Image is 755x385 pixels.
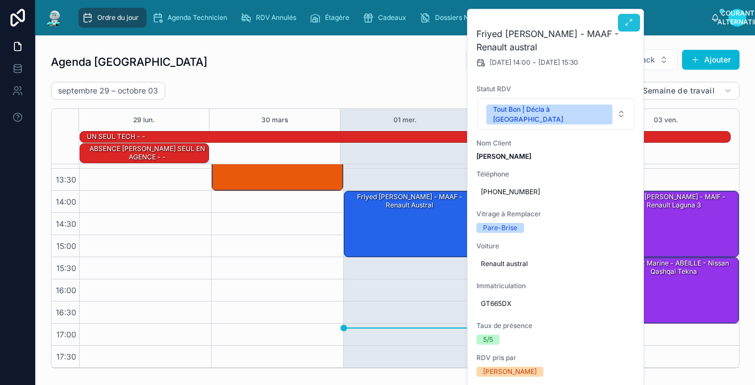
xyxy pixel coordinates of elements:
[53,219,79,228] span: 14:30
[133,109,155,131] button: 29 lun.
[53,197,79,206] span: 14:00
[54,263,79,273] span: 15:30
[78,8,146,28] a: Ordre du jour
[476,242,636,251] span: Voiture
[483,223,517,233] div: Pare-Brise
[51,54,207,70] h1: Agenda [GEOGRAPHIC_DATA]
[53,175,79,184] span: 13:30
[538,58,578,67] span: [DATE] 15:30
[261,109,288,131] button: 30 mars
[476,321,636,330] span: Taux de présence
[476,170,636,179] span: Téléphone
[476,353,636,362] span: RDV pris par
[359,8,414,28] a: Cadeaux
[54,352,79,361] span: 17:30
[476,85,636,93] span: Statut RDV
[481,259,631,268] span: Renault austral
[636,82,740,100] button: Semaine de travail
[515,8,572,28] a: Garanties
[610,192,738,210] div: FICTIF [PERSON_NAME] - MAIF - Renault Laguna 3
[378,13,406,22] span: Cadeaux
[608,191,738,257] div: FICTIF [PERSON_NAME] - MAIF - Renault Laguna 3
[416,8,512,28] a: Dossiers Non Envoyés
[481,188,631,196] span: [PHONE_NUMBER]
[477,98,635,129] button: Bouton de sélection
[97,13,139,22] span: Ordre du jour
[256,13,296,22] span: RDV Annulés
[533,58,536,67] span: -
[476,282,636,290] span: Immatriculation
[73,6,711,30] div: contenu défilant
[86,132,146,142] div: UN SEUL TECH - -
[86,144,208,162] div: ABSENCE [PERSON_NAME] SEUL EN AGENCE - -
[53,285,79,295] span: 16:00
[493,105,606,124] div: Tout Bon | Décla à [GEOGRAPHIC_DATA]
[435,13,505,22] span: Dossiers Non Envoyés
[476,210,636,218] span: Vitrage à Remplacer
[476,152,531,160] strong: [PERSON_NAME]
[86,131,146,142] div: UN SEUL TECH - -
[306,8,357,28] a: Étagère
[704,54,731,65] font: Ajouter
[58,85,158,96] h2: septembre 29 – octobre 03
[476,27,636,54] h2: Friyed [PERSON_NAME] - MAAF - Renault austral
[476,139,636,148] span: Nom Client
[610,258,738,277] div: Chauvet Marine - ABEILLE - Nissan qashqai tekna
[149,8,235,28] a: Agenda Technicien
[682,50,740,70] button: Ajouter
[483,367,537,377] div: [PERSON_NAME]
[237,8,304,28] a: RDV Annulés
[608,258,738,323] div: Chauvet Marine - ABEILLE - Nissan qashqai tekna
[394,109,417,131] button: 01 mer.
[344,191,475,257] div: Friyed [PERSON_NAME] - MAAF - Renault austral
[490,58,531,67] span: [DATE] 14:00
[54,330,79,339] span: 17:00
[167,13,227,22] span: Agenda Technicien
[654,109,678,131] button: 03 ven.
[86,143,208,163] div: ABSENCE DANY,MICHEL SEUL EN AGENCE - -
[481,299,631,308] span: GT665DX
[325,13,349,22] span: Étagère
[44,9,64,27] img: Logo de l’application
[54,241,79,251] span: 15:00
[643,86,715,96] span: Semaine de travail
[53,308,79,317] span: 16:30
[483,335,493,345] div: 5/5
[346,192,474,210] div: Friyed [PERSON_NAME] - MAAF - Renault austral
